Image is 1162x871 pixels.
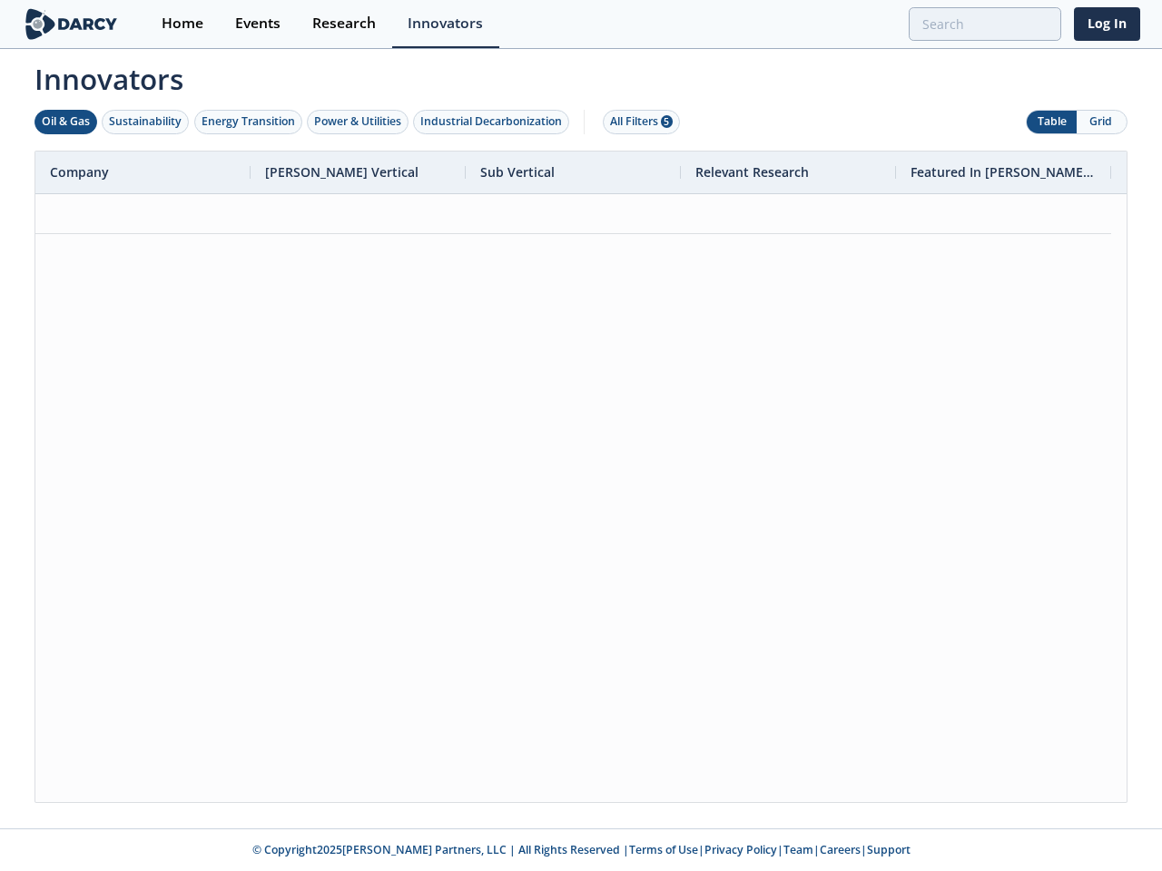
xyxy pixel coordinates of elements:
a: Terms of Use [629,842,698,857]
div: Oil & Gas [42,113,90,130]
button: Oil & Gas [34,110,97,134]
a: Log In [1074,7,1140,41]
span: Relevant Research [695,163,809,181]
a: Support [867,842,911,857]
span: 5 [661,115,673,128]
button: Power & Utilities [307,110,409,134]
a: Privacy Policy [704,842,777,857]
span: Sub Vertical [480,163,555,181]
div: Research [312,16,376,31]
button: Grid [1077,111,1127,133]
div: Events [235,16,281,31]
span: Innovators [22,51,1140,100]
div: Sustainability [109,113,182,130]
a: Team [783,842,813,857]
span: Company [50,163,109,181]
p: © Copyright 2025 [PERSON_NAME] Partners, LLC | All Rights Reserved | | | | | [25,842,1137,858]
div: Home [162,16,203,31]
button: All Filters 5 [603,110,680,134]
div: Power & Utilities [314,113,401,130]
span: [PERSON_NAME] Vertical [265,163,419,181]
div: Energy Transition [202,113,295,130]
input: Advanced Search [909,7,1061,41]
div: Innovators [408,16,483,31]
span: Featured In [PERSON_NAME] Live [911,163,1097,181]
button: Industrial Decarbonization [413,110,569,134]
button: Sustainability [102,110,189,134]
div: All Filters [610,113,673,130]
button: Energy Transition [194,110,302,134]
button: Table [1027,111,1077,133]
a: Careers [820,842,861,857]
img: logo-wide.svg [22,8,121,40]
div: Industrial Decarbonization [420,113,562,130]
